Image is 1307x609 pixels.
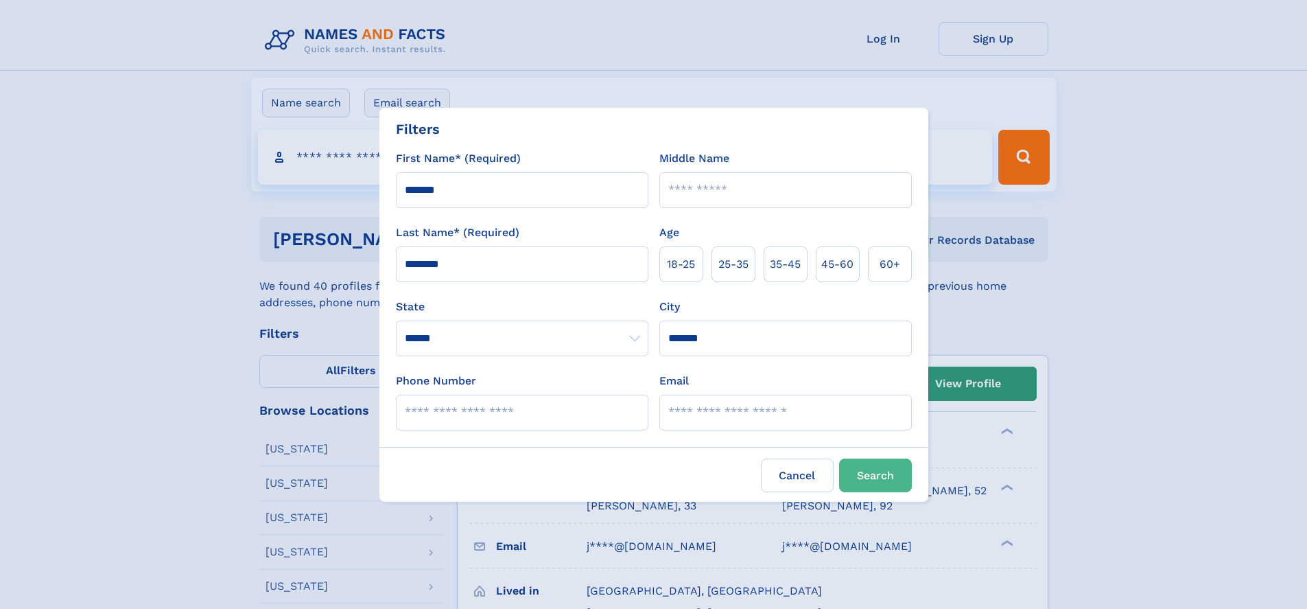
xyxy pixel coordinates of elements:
[770,256,801,273] span: 35‑45
[761,459,834,492] label: Cancel
[659,373,689,389] label: Email
[718,256,749,273] span: 25‑35
[396,373,476,389] label: Phone Number
[821,256,853,273] span: 45‑60
[396,119,440,139] div: Filters
[839,459,912,492] button: Search
[880,256,900,273] span: 60+
[659,299,680,315] label: City
[659,225,679,241] label: Age
[396,299,648,315] label: State
[396,150,521,167] label: First Name* (Required)
[659,150,729,167] label: Middle Name
[396,225,519,241] label: Last Name* (Required)
[667,256,695,273] span: 18‑25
